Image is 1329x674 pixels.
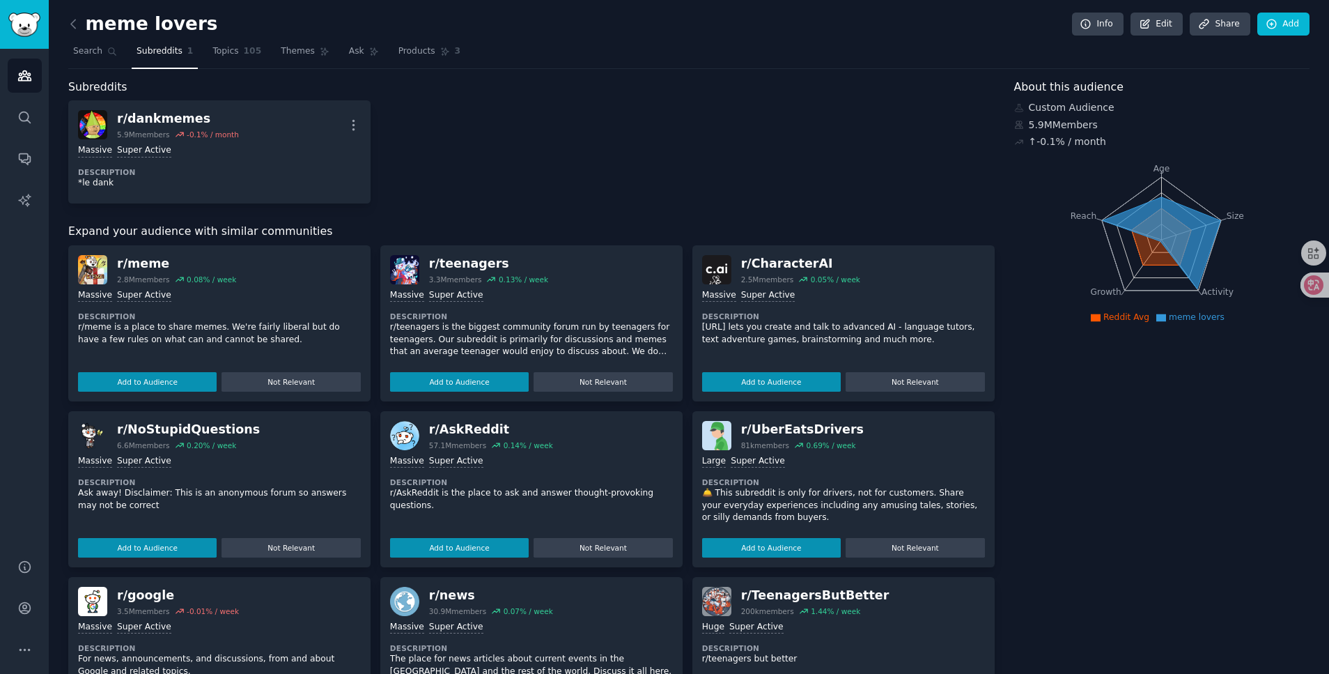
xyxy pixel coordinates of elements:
div: r/ teenagers [429,255,548,273]
p: Ask away! Disclaimer: This is an anonymous forum so answers may not be correct [78,487,361,512]
div: ↑ -0.1 % / month [1029,135,1106,149]
dt: Description [390,643,673,653]
div: 0.05 % / week [811,275,860,284]
p: [URL] lets you create and talk to advanced AI - language tutors, text adventure games, brainstorm... [702,321,985,346]
div: Super Active [429,289,483,302]
span: Subreddits [68,79,127,96]
img: news [390,587,419,616]
button: Not Relevant [534,538,672,558]
h2: meme lovers [68,13,217,36]
dt: Description [702,312,985,321]
tspan: Growth [1090,287,1121,297]
tspan: Reach [1070,210,1096,220]
p: r/meme is a place to share memes. We're fairly liberal but do have a few rules on what can and ca... [78,321,361,346]
p: r/teenagers but better [702,653,985,666]
div: Super Active [729,621,784,634]
a: Ask [344,40,384,69]
div: 5.9M members [117,130,170,139]
div: r/ AskReddit [429,421,553,438]
img: CharacterAI [702,255,731,284]
dt: Description [702,477,985,487]
span: Search [73,45,102,58]
span: Ask [349,45,364,58]
div: r/ meme [117,255,236,273]
img: teenagers [390,255,419,284]
button: Add to Audience [702,372,841,392]
div: r/ dankmemes [117,110,239,128]
button: Not Relevant [221,372,360,392]
div: 0.20 % / week [187,441,236,450]
button: Add to Audience [702,538,841,558]
div: Massive [78,144,112,158]
div: 2.8M members [117,275,170,284]
img: GummySearch logo [8,13,40,37]
tspan: Size [1226,210,1243,220]
dt: Description [390,312,673,321]
p: r/teenagers is the biggest community forum run by teenagers for teenagers. Our subreddit is prima... [390,321,673,358]
dt: Description [78,477,361,487]
a: Info [1072,13,1124,36]
div: Super Active [117,289,171,302]
img: meme [78,255,107,284]
div: r/ NoStupidQuestions [117,421,260,438]
div: r/ CharacterAI [741,255,860,273]
div: Massive [78,289,112,302]
tspan: Activity [1202,287,1234,297]
button: Not Relevant [534,372,672,392]
div: 200k members [741,606,794,616]
div: Custom Audience [1014,100,1310,115]
div: 1.44 % / week [811,606,860,616]
span: Themes [281,45,315,58]
div: 2.5M members [741,275,794,284]
dt: Description [702,643,985,653]
button: Not Relevant [221,538,360,558]
div: r/ UberEatsDrivers [741,421,864,438]
div: 6.6M members [117,441,170,450]
tspan: Age [1153,164,1169,174]
div: Massive [78,621,112,634]
span: Products [398,45,435,58]
div: 0.13 % / week [499,275,548,284]
div: -0.1 % / month [187,130,239,139]
div: Super Active [117,621,171,634]
a: Products3 [394,40,465,69]
span: 3 [455,45,461,58]
div: 0.14 % / week [504,441,553,450]
button: Not Relevant [846,538,984,558]
p: *le dank [78,177,361,190]
a: Topics105 [208,40,266,69]
p: r/AskReddit is the place to ask and answer thought-provoking questions. [390,487,673,512]
a: Subreddits1 [132,40,198,69]
span: Topics [212,45,238,58]
div: Super Active [117,455,171,468]
div: Massive [390,455,424,468]
div: 3.3M members [429,275,482,284]
dt: Description [78,167,361,177]
span: meme lovers [1169,312,1225,322]
div: r/ news [429,587,553,604]
a: dankmemesr/dankmemes5.9Mmembers-0.1% / monthMassiveSuper ActiveDescription*le dank [68,100,371,204]
div: r/ TeenagersButBetter [741,587,889,604]
a: Add [1257,13,1309,36]
div: Super Active [429,455,483,468]
button: Add to Audience [78,372,217,392]
div: Massive [702,289,736,302]
span: 1 [187,45,194,58]
a: Edit [1130,13,1183,36]
span: Subreddits [137,45,182,58]
img: TeenagersButBetter [702,587,731,616]
div: Massive [390,289,424,302]
div: Massive [390,621,424,634]
div: Massive [78,455,112,468]
div: Super Active [731,455,785,468]
div: 57.1M members [429,441,486,450]
a: Search [68,40,122,69]
div: 5.9M Members [1014,118,1310,132]
button: Add to Audience [390,372,529,392]
dt: Description [78,643,361,653]
div: 0.08 % / week [187,275,236,284]
div: 0.07 % / week [504,606,553,616]
span: About this audience [1014,79,1124,96]
img: dankmemes [78,110,107,139]
img: AskReddit [390,421,419,450]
